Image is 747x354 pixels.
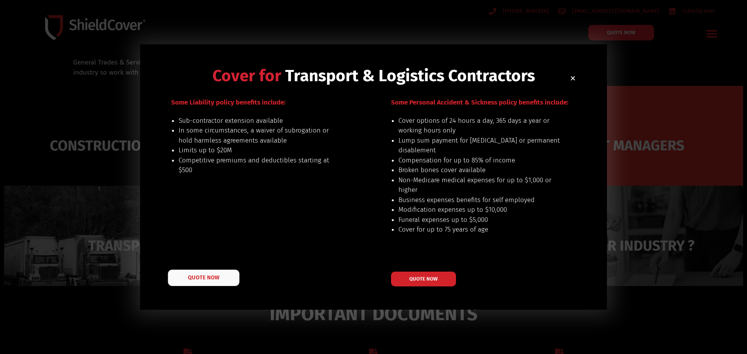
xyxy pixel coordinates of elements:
li: Sub-contractor extension available [179,116,341,126]
li: Lump sum payment for [MEDICAL_DATA] or permanent disablement [398,136,561,155]
li: Cover options of 24 hours a day, 365 days a year or working hours only [398,116,561,136]
li: Compensation for up to 85% of income [398,155,561,166]
li: Limits up to $20M [179,145,341,155]
span: Some Personal Accident & Sickness policy benefits include: [391,98,568,106]
li: Modification expenses up to $10,000 [398,205,561,215]
li: In some circumstances, a waiver of subrogation or hold harmless agreements available [179,126,341,145]
li: Competitive premiums and deductibles starting at $500 [179,155,341,175]
a: QUOTE NOW [168,270,240,286]
li: Funeral expenses up to $5,000 [398,215,561,225]
span: Some Liability policy benefits include: [171,98,286,106]
li: Non-Medicare medical expenses for up to $1,000 or higher [398,175,561,195]
a: Close [570,75,576,81]
span: QUOTE NOW [409,276,438,281]
li: Broken bones cover available [398,165,561,175]
span: QUOTE NOW [188,275,219,281]
li: Business expenses benefits for self employed [398,195,561,205]
iframe: LiveChat chat widget [594,77,747,354]
span: Cover for [212,66,281,85]
li: Cover for up to 75 years of age [398,225,561,235]
a: QUOTE NOW [391,272,456,286]
span: Transport & Logistics Contractors [285,66,535,85]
